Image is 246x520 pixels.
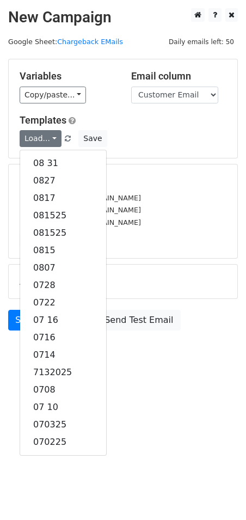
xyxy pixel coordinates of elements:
[165,38,238,46] a: Daily emails left: 50
[20,381,106,399] a: 0708
[8,310,44,331] a: Send
[20,399,106,416] a: 07 10
[20,172,106,189] a: 0827
[8,8,238,27] h2: New Campaign
[97,310,180,331] a: Send Test Email
[20,311,106,329] a: 07 16
[20,70,115,82] h5: Variables
[20,218,141,227] small: [EMAIL_ADDRESS][DOMAIN_NAME]
[20,130,61,147] a: Load...
[20,416,106,433] a: 070325
[20,224,106,242] a: 081525
[8,38,123,46] small: Google Sheet:
[20,155,106,172] a: 08 31
[20,276,226,287] h5: Advanced
[78,130,107,147] button: Save
[20,329,106,346] a: 0716
[20,277,106,294] a: 0728
[192,468,246,520] iframe: Chat Widget
[20,294,106,311] a: 0722
[57,38,123,46] a: Chargeback EMails
[20,346,106,364] a: 0714
[20,194,141,202] small: [EMAIL_ADDRESS][DOMAIN_NAME]
[20,207,106,224] a: 081525
[165,36,238,48] span: Daily emails left: 50
[20,189,106,207] a: 0817
[20,259,106,277] a: 0807
[20,114,66,126] a: Templates
[20,242,106,259] a: 0815
[20,206,141,214] small: [EMAIL_ADDRESS][DOMAIN_NAME]
[131,70,226,82] h5: Email column
[20,87,86,103] a: Copy/paste...
[20,364,106,381] a: 7132025
[20,433,106,451] a: 070225
[20,175,226,187] h5: 15 Recipients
